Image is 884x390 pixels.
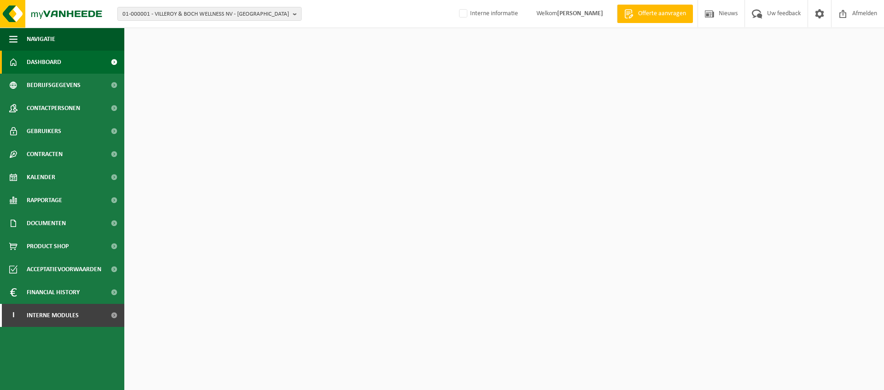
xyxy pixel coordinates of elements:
[557,10,603,17] strong: [PERSON_NAME]
[27,51,61,74] span: Dashboard
[636,9,688,18] span: Offerte aanvragen
[27,212,66,235] span: Documenten
[457,7,518,21] label: Interne informatie
[117,7,302,21] button: 01-000001 - VILLEROY & BOCH WELLNESS NV - [GEOGRAPHIC_DATA]
[27,143,63,166] span: Contracten
[122,7,289,21] span: 01-000001 - VILLEROY & BOCH WELLNESS NV - [GEOGRAPHIC_DATA]
[27,304,79,327] span: Interne modules
[27,120,61,143] span: Gebruikers
[9,304,17,327] span: I
[27,189,62,212] span: Rapportage
[27,97,80,120] span: Contactpersonen
[27,74,81,97] span: Bedrijfsgegevens
[617,5,693,23] a: Offerte aanvragen
[27,28,55,51] span: Navigatie
[27,281,80,304] span: Financial History
[27,166,55,189] span: Kalender
[27,258,101,281] span: Acceptatievoorwaarden
[27,235,69,258] span: Product Shop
